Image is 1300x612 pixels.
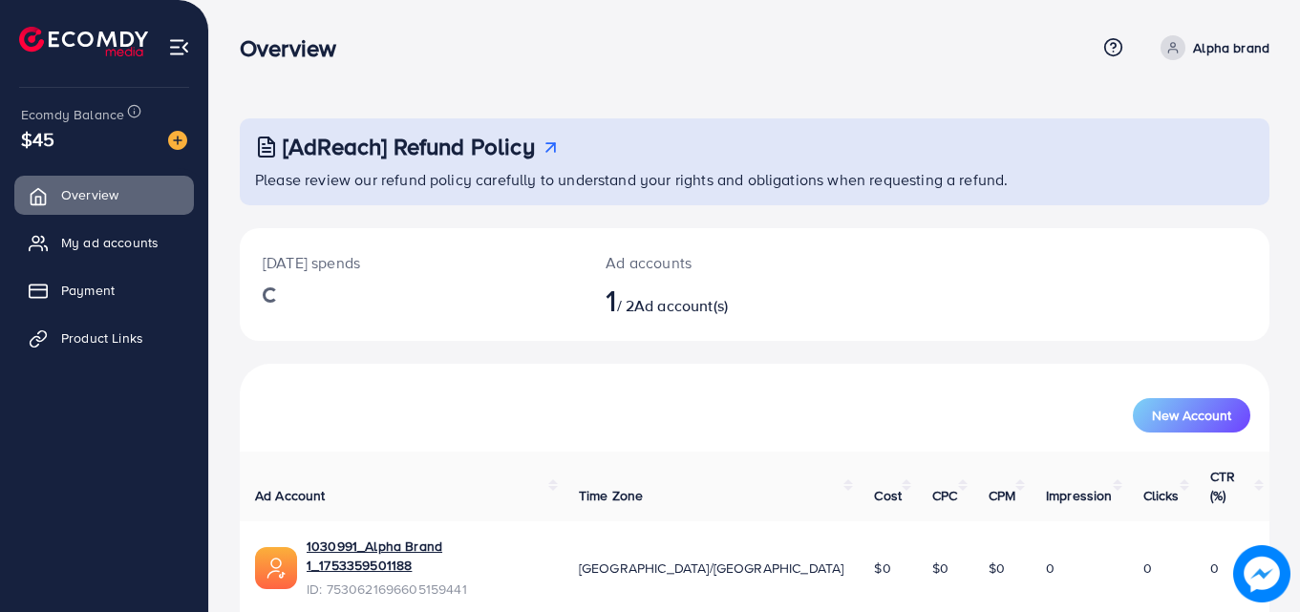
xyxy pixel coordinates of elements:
[255,486,326,505] span: Ad Account
[1210,467,1235,505] span: CTR (%)
[932,486,957,505] span: CPC
[989,486,1015,505] span: CPM
[19,27,148,56] img: logo
[307,537,548,576] a: 1030991_Alpha Brand 1_1753359501188
[634,295,728,316] span: Ad account(s)
[1133,398,1250,433] button: New Account
[263,251,560,274] p: [DATE] spends
[1153,35,1269,60] a: Alpha brand
[606,251,818,274] p: Ad accounts
[14,319,194,357] a: Product Links
[874,559,890,578] span: $0
[932,559,948,578] span: $0
[1046,486,1113,505] span: Impression
[1143,486,1180,505] span: Clicks
[579,559,844,578] span: [GEOGRAPHIC_DATA]/[GEOGRAPHIC_DATA]
[874,486,902,505] span: Cost
[61,281,115,300] span: Payment
[61,233,159,252] span: My ad accounts
[21,125,54,153] span: $45
[1210,559,1219,578] span: 0
[283,133,535,160] h3: [AdReach] Refund Policy
[14,223,194,262] a: My ad accounts
[606,278,616,322] span: 1
[606,282,818,318] h2: / 2
[61,185,118,204] span: Overview
[168,131,187,150] img: image
[240,34,352,62] h3: Overview
[168,36,190,58] img: menu
[1143,559,1152,578] span: 0
[1233,545,1290,602] img: image
[579,486,643,505] span: Time Zone
[989,559,1005,578] span: $0
[14,271,194,309] a: Payment
[21,105,124,124] span: Ecomdy Balance
[255,547,297,589] img: ic-ads-acc.e4c84228.svg
[61,328,143,348] span: Product Links
[255,168,1258,191] p: Please review our refund policy carefully to understand your rights and obligations when requesti...
[14,176,194,214] a: Overview
[1046,559,1055,578] span: 0
[1152,409,1231,422] span: New Account
[307,580,548,599] span: ID: 7530621696605159441
[1193,36,1269,59] p: Alpha brand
